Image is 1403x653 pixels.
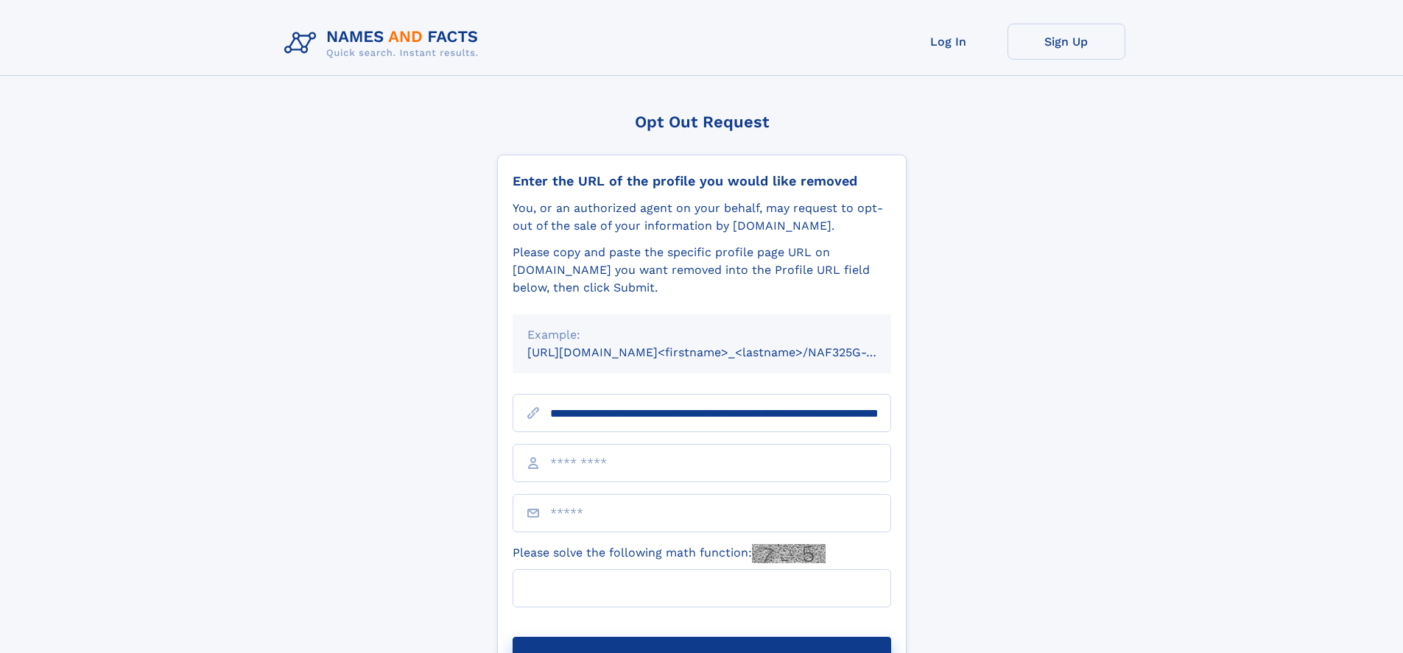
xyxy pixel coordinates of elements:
[497,113,907,131] div: Opt Out Request
[527,326,876,344] div: Example:
[513,200,891,235] div: You, or an authorized agent on your behalf, may request to opt-out of the sale of your informatio...
[513,173,891,189] div: Enter the URL of the profile you would like removed
[1008,24,1125,60] a: Sign Up
[513,544,826,563] label: Please solve the following math function:
[513,244,891,297] div: Please copy and paste the specific profile page URL on [DOMAIN_NAME] you want removed into the Pr...
[278,24,490,63] img: Logo Names and Facts
[890,24,1008,60] a: Log In
[527,345,919,359] small: [URL][DOMAIN_NAME]<firstname>_<lastname>/NAF325G-xxxxxxxx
